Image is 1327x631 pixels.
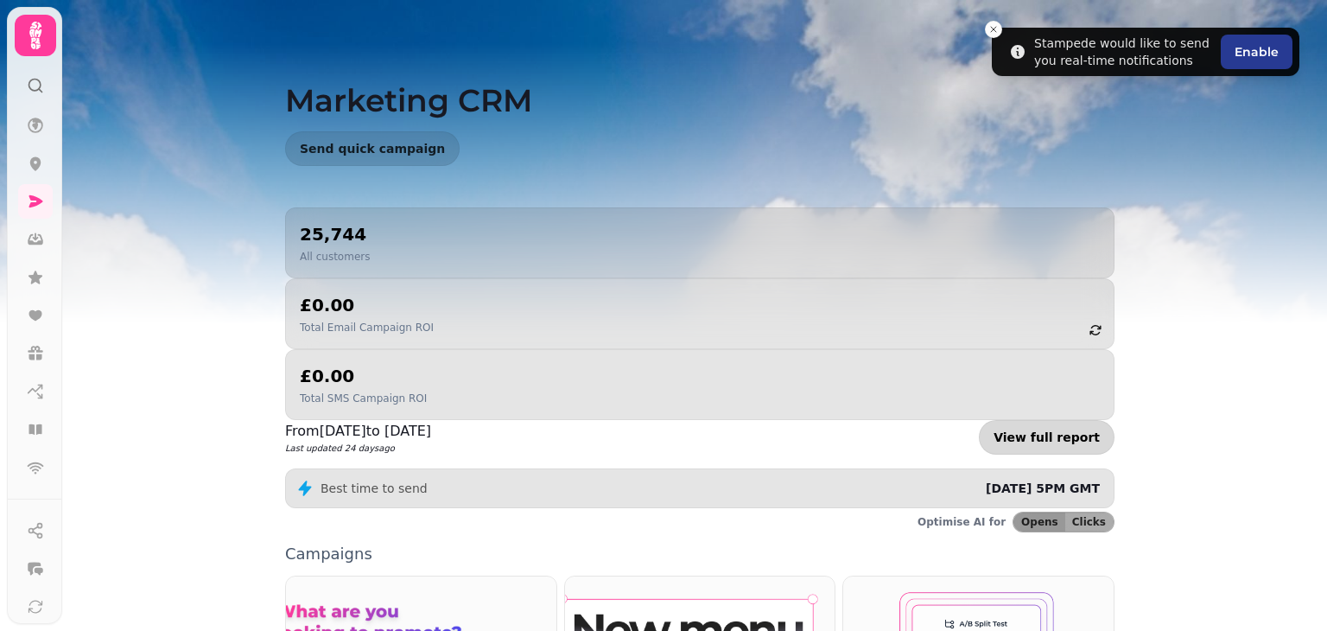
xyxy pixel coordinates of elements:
p: All customers [300,250,370,264]
span: Opens [1021,517,1058,527]
span: [DATE] 5PM GMT [986,481,1100,495]
div: Stampede would like to send you real-time notifications [1034,35,1214,69]
span: Clicks [1072,517,1106,527]
button: Opens [1013,513,1065,532]
button: Send quick campaign [285,131,460,166]
p: Last updated 24 days ago [285,442,431,455]
p: Total SMS Campaign ROI [300,392,427,405]
h1: Marketing CRM [285,41,1114,118]
p: From [DATE] to [DATE] [285,421,431,442]
button: Enable [1221,35,1292,69]
a: View full report [979,420,1114,455]
p: Best time to send [321,480,428,497]
span: Send quick campaign [300,143,445,155]
h2: £0.00 [300,364,427,388]
button: Close toast [985,21,1002,38]
button: Clicks [1065,513,1114,532]
p: Campaigns [285,546,1114,562]
p: Total Email Campaign ROI [300,321,434,335]
p: Optimise AI for [917,515,1006,529]
h2: £0.00 [300,293,434,317]
h2: 25,744 [300,222,370,246]
button: refresh [1081,315,1110,345]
